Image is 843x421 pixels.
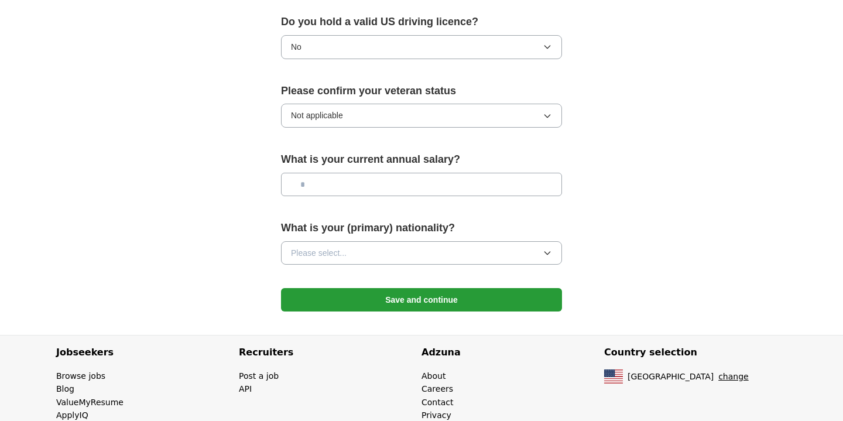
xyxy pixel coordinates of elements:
img: US flag [604,369,623,384]
a: Post a job [239,371,279,381]
a: Careers [421,384,453,393]
a: Blog [56,384,74,393]
a: API [239,384,252,393]
a: Browse jobs [56,371,105,381]
a: Contact [421,398,453,407]
label: What is your current annual salary? [281,151,562,168]
a: About [421,371,446,381]
button: Not applicable [281,104,562,127]
button: Save and continue [281,288,562,312]
h4: Country selection [604,336,787,369]
span: Please select... [291,247,347,259]
span: [GEOGRAPHIC_DATA] [628,370,714,383]
label: Do you hold a valid US driving licence? [281,13,562,30]
button: Please select... [281,241,562,265]
label: Please confirm your veteran status [281,83,562,100]
a: Privacy [421,410,451,420]
button: No [281,35,562,59]
a: ApplyIQ [56,410,88,420]
span: No [291,40,301,53]
a: ValueMyResume [56,398,124,407]
label: What is your (primary) nationality? [281,220,562,237]
button: change [718,370,749,383]
span: Not applicable [291,109,343,122]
